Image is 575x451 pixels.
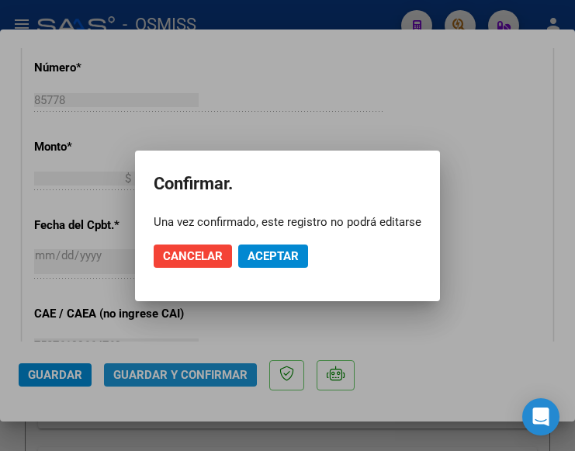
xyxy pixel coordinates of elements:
h2: Confirmar. [154,169,421,199]
span: Aceptar [248,249,299,263]
button: Aceptar [238,245,308,268]
div: Una vez confirmado, este registro no podrá editarse [154,214,421,230]
div: Open Intercom Messenger [522,398,559,435]
span: Cancelar [163,249,223,263]
button: Cancelar [154,245,232,268]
